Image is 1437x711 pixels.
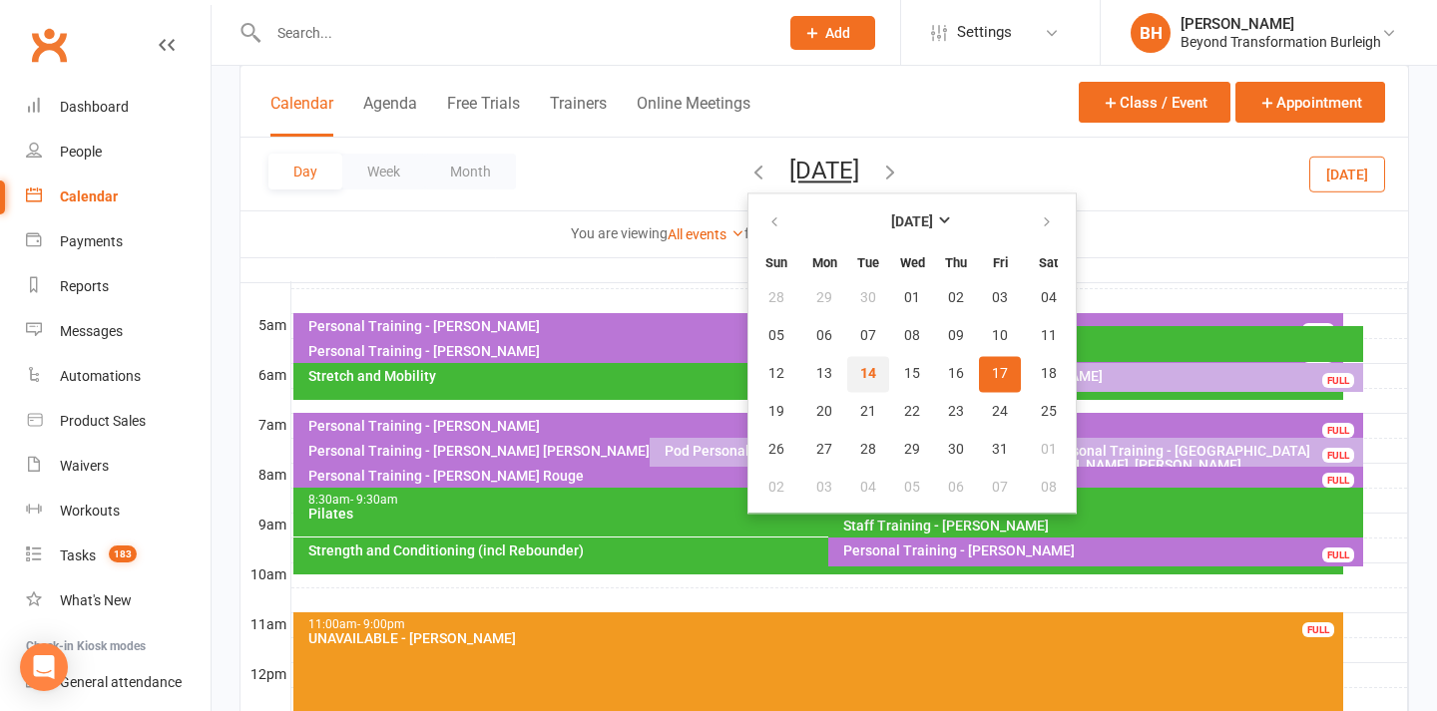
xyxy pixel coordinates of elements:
span: 31 [992,442,1008,458]
strong: for [744,225,762,241]
div: Calendar [60,188,118,204]
div: Pilates [307,507,1340,521]
button: Week [342,154,425,189]
div: People [60,144,102,160]
div: Workouts [60,503,120,519]
button: 24 [979,394,1021,430]
div: Personal Training - [PERSON_NAME] [307,419,1360,433]
span: 19 [768,404,784,420]
span: 26 [768,442,784,458]
div: Beyond Transformation Burleigh [1181,33,1381,51]
div: FULL [1322,547,1354,562]
span: 20 [816,404,832,420]
div: Personal Training - [PERSON_NAME] Rouge [307,469,1360,483]
th: [DATE] [290,257,1408,282]
small: Thursday [945,255,967,270]
span: 30 [948,442,964,458]
button: 03 [803,470,845,506]
a: Automations [26,354,211,399]
button: Add [790,16,875,50]
button: 03 [979,280,1021,316]
button: 17 [979,356,1021,392]
button: 04 [1023,280,1074,316]
th: 7am [240,413,290,438]
span: 01 [904,290,920,306]
button: 14 [847,356,889,392]
div: Open Intercom Messenger [20,643,68,691]
button: 22 [891,394,933,430]
span: 05 [904,480,920,496]
a: Product Sales [26,399,211,444]
span: 05 [768,328,784,344]
div: 8:30am [307,494,1340,507]
div: FULL [1322,473,1354,488]
button: [DATE] [1309,156,1385,191]
th: 10am [240,562,290,587]
span: 03 [992,290,1008,306]
div: FULL [1302,622,1334,637]
div: Personal Training - [PERSON_NAME] [PERSON_NAME] [307,444,983,458]
a: What's New [26,578,211,623]
small: Wednesday [900,255,925,270]
span: 08 [904,328,920,344]
div: Messages [60,323,123,339]
button: Trainers [550,94,607,137]
th: 12pm [240,662,290,687]
a: All events [668,226,744,242]
button: Agenda [363,94,417,137]
span: 25 [1041,404,1057,420]
span: 04 [860,480,876,496]
button: 29 [891,432,933,468]
span: 08 [1041,480,1057,496]
div: Product Sales [60,413,146,429]
button: 26 [750,432,801,468]
span: - 9:00pm [357,617,405,631]
a: Tasks 183 [26,533,211,578]
span: 29 [816,290,832,306]
button: Appointment [1235,82,1385,123]
button: 09 [935,318,977,354]
div: FULL [1322,423,1354,438]
span: 02 [948,290,964,306]
div: Personal Training - [PERSON_NAME] [307,344,1340,358]
span: 09 [948,328,964,344]
span: 11 [1041,328,1057,344]
button: 20 [803,394,845,430]
th: 11am [240,612,290,637]
button: 27 [803,432,845,468]
a: Dashboard [26,85,211,130]
div: Waivers [60,458,109,474]
span: 02 [768,480,784,496]
div: 11:00am [307,618,1340,631]
div: General attendance [60,674,182,690]
button: Month [425,154,516,189]
button: 10 [979,318,1021,354]
div: Staff Training - [PERSON_NAME] [842,494,1359,508]
div: [PERSON_NAME] [1181,15,1381,33]
span: 24 [992,404,1008,420]
button: Free Trials [447,94,520,137]
span: 183 [109,545,137,562]
button: 31 [979,432,1021,468]
a: People [26,130,211,175]
span: 22 [904,404,920,420]
th: 9am [240,513,290,537]
button: 07 [979,470,1021,506]
a: General attendance kiosk mode [26,660,211,705]
small: Saturday [1039,255,1058,270]
button: 01 [1023,432,1074,468]
div: Personal Training - [PERSON_NAME] [842,543,1359,557]
button: 12 [750,356,801,392]
button: 13 [803,356,845,392]
th: 8am [240,463,290,488]
span: 03 [816,480,832,496]
button: 18 [1023,356,1074,392]
button: 15 [891,356,933,392]
button: 07 [847,318,889,354]
button: Day [268,154,342,189]
div: UNAVAILABLE - [PERSON_NAME] [307,631,1340,645]
span: Settings [957,10,1012,55]
a: Reports [26,264,211,309]
button: 19 [750,394,801,430]
th: 5am [240,313,290,338]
